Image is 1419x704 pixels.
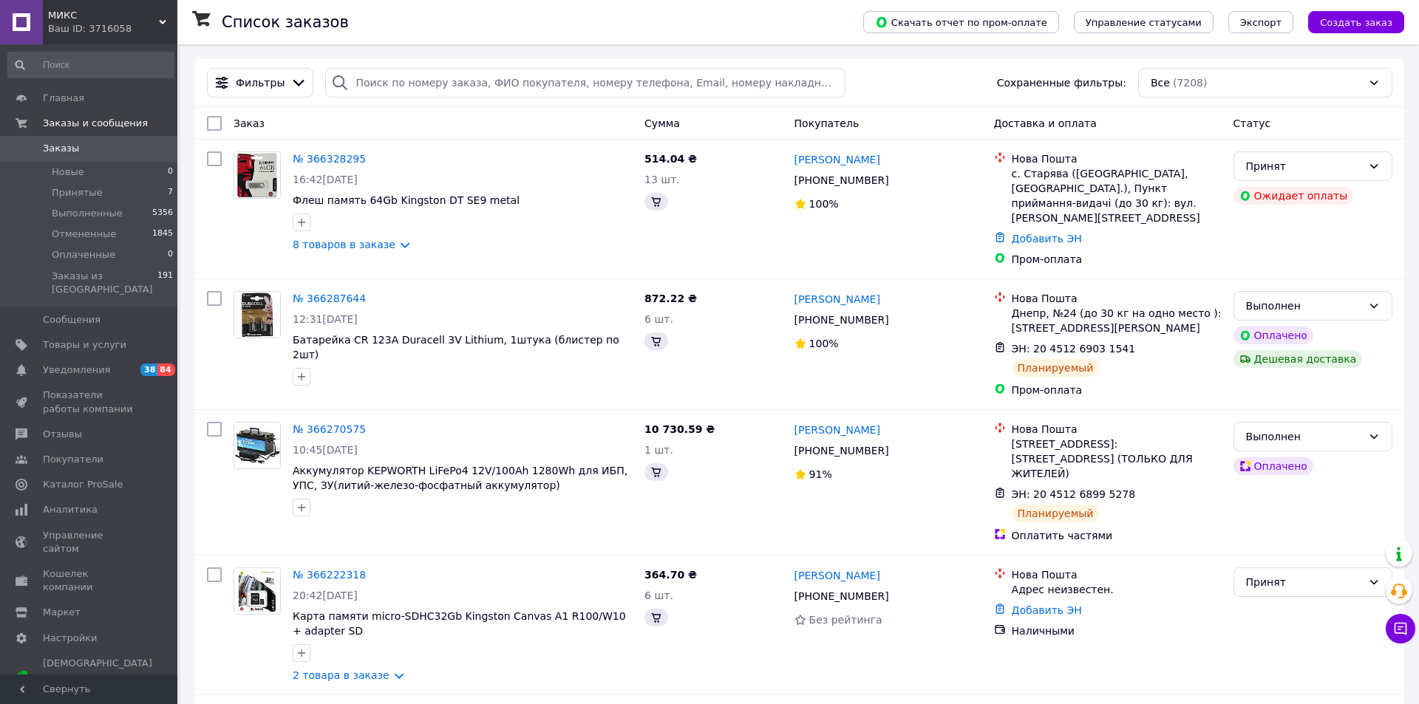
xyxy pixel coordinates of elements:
[794,174,889,186] span: [PHONE_NUMBER]
[1012,343,1136,355] span: ЭН: 20 4512 6903 1541
[293,334,619,360] a: Батарейка CR 123A Duracell 3V Lithium, 1штука (блистер по 2шт)
[875,16,1047,29] span: Скачать отчет по пром-оплате
[1233,187,1354,205] div: Ожидает оплаты
[809,468,832,480] span: 91%
[644,293,697,304] span: 872.22 ₴
[43,657,152,697] span: [DEMOGRAPHIC_DATA] и счета
[293,444,358,456] span: 10:45[DATE]
[1012,233,1082,245] a: Добавить ЭН
[644,569,697,581] span: 364.70 ₴
[43,338,126,352] span: Товары и услуги
[293,669,389,681] a: 2 товара в заказе
[48,9,159,22] span: МИКС
[234,422,281,469] a: Фото товару
[644,589,673,601] span: 6 шт.
[234,151,281,199] a: Фото товару
[644,174,680,185] span: 13 шт.
[43,478,123,491] span: Каталог ProSale
[43,453,103,466] span: Покупатели
[157,363,174,376] span: 84
[43,117,148,130] span: Заказы и сообщения
[43,389,137,415] span: Показатели работы компании
[794,117,860,129] span: Покупатель
[293,194,520,206] a: Флеш память 64Gb Kingston DT SE9 metal
[1386,614,1415,643] button: Чат с покупателем
[43,503,98,516] span: Аналитика
[293,174,358,185] span: 16:42[DATE]
[293,153,366,165] a: № 366328295
[1246,158,1362,174] div: Принят
[168,248,173,262] span: 0
[1012,291,1222,306] div: Нова Пошта
[293,465,627,491] span: Aккумулятор KEPWORTH LiFePo4 12V/100Ah 1280Wh для ИБП, УПС, ЗУ(литий-железо-фосфатный аккумулятор)
[293,589,358,601] span: 20:42[DATE]
[1246,428,1362,445] div: Выполнен
[997,75,1126,90] span: Сохраненные фильтры:
[43,529,137,556] span: Управление сайтом
[644,313,673,325] span: 6 шт.
[293,239,395,250] a: 8 товаров в заказе
[1074,11,1214,33] button: Управление статусами
[809,614,882,626] span: Без рейтинга
[1012,505,1100,522] div: Планируемый
[1012,306,1222,335] div: Днепр, №24 (до 30 кг на одно место ): [STREET_ADDRESS][PERSON_NAME]
[43,363,110,377] span: Уведомления
[794,314,889,326] span: [PHONE_NUMBER]
[794,423,880,437] a: [PERSON_NAME]
[1012,488,1136,500] span: ЭН: 20 4512 6899 5278
[1173,77,1208,89] span: (7208)
[809,338,839,349] span: 100%
[234,152,280,198] img: Фото товару
[168,165,173,179] span: 0
[157,270,173,296] span: 191
[1012,623,1222,638] div: Наличными
[293,423,366,435] a: № 366270575
[43,567,137,594] span: Кошелек компании
[293,313,358,325] span: 12:31[DATE]
[1151,75,1170,90] span: Все
[43,92,84,105] span: Главная
[48,22,177,35] div: Ваш ID: 3716058
[644,444,673,456] span: 1 шт.
[293,610,626,637] a: Карта памяти micro-SDHC32Gb Kingston Canvas А1 R100/W10 + adapter SD
[1233,327,1313,344] div: Оплачено
[140,363,157,376] span: 38
[52,207,123,220] span: Выполненные
[52,165,84,179] span: Новые
[234,292,280,338] img: Фото товару
[1086,17,1202,28] span: Управление статусами
[234,567,281,615] a: Фото товару
[43,142,79,155] span: Заказы
[644,117,680,129] span: Сумма
[1320,17,1392,28] span: Создать заказ
[1233,457,1313,475] div: Оплачено
[1246,574,1362,590] div: Принят
[1012,528,1222,543] div: Оплатить частями
[52,248,115,262] span: Оплаченные
[234,423,280,468] img: Фото товару
[1012,582,1222,597] div: Адрес неизвестен.
[1012,359,1100,377] div: Планируемый
[325,68,845,98] input: Поиск по номеру заказа, ФИО покупателя, номеру телефона, Email, номеру накладной
[222,13,349,31] h1: Список заказов
[1240,17,1282,28] span: Экспорт
[152,207,173,220] span: 5356
[43,632,97,645] span: Настройки
[994,117,1097,129] span: Доставка и оплата
[794,590,889,602] span: [PHONE_NUMBER]
[52,270,157,296] span: Заказы из [GEOGRAPHIC_DATA]
[1233,117,1271,129] span: Статус
[809,198,839,210] span: 100%
[794,152,880,167] a: [PERSON_NAME]
[1012,422,1222,437] div: Нова Пошта
[234,117,265,129] span: Заказ
[1308,11,1404,33] button: Создать заказ
[794,292,880,307] a: [PERSON_NAME]
[43,606,81,619] span: Маркет
[293,293,366,304] a: № 366287644
[1012,383,1222,397] div: Пром-оплата
[43,313,101,327] span: Сообщения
